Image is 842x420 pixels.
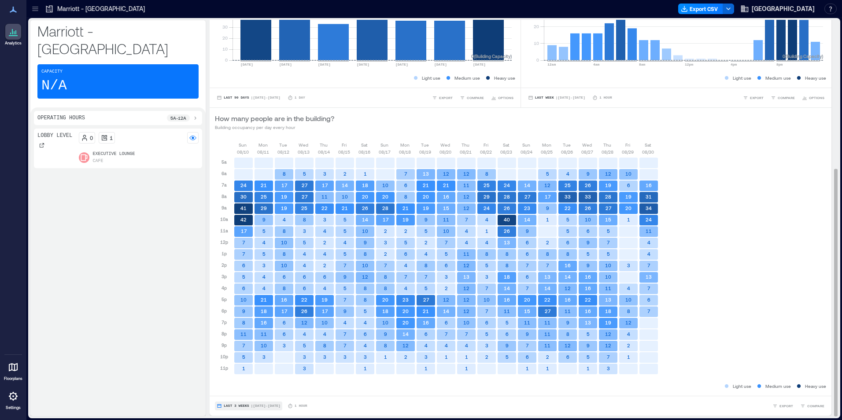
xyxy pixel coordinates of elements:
[384,262,387,268] text: 7
[546,205,549,211] text: 9
[533,24,539,29] tspan: 20
[605,262,611,268] text: 10
[565,182,571,188] text: 25
[90,134,93,141] p: 0
[395,63,408,66] text: [DATE]
[242,239,245,245] text: 7
[685,63,693,66] text: 12pm
[379,148,391,155] p: 08/17
[400,141,410,148] p: Mon
[303,239,306,245] text: 5
[585,205,591,211] text: 26
[343,217,347,222] text: 5
[484,205,490,211] text: 24
[343,251,347,257] text: 5
[362,182,368,188] text: 18
[521,148,532,155] p: 08/24
[504,182,510,188] text: 24
[382,182,388,188] text: 10
[443,217,449,222] text: 11
[647,239,650,245] text: 4
[262,262,266,268] text: 3
[425,239,428,245] text: 2
[93,151,135,158] p: Executive Lounge
[110,134,113,141] p: 1
[506,251,509,257] text: 8
[419,148,431,155] p: 08/19
[222,181,227,188] p: 7a
[295,95,305,100] p: 1 Day
[545,194,551,199] text: 17
[587,262,590,268] text: 9
[5,41,22,46] p: Analytics
[301,205,307,211] text: 25
[500,148,512,155] p: 08/23
[215,93,282,102] button: Last 90 Days |[DATE]-[DATE]
[627,262,630,268] text: 3
[473,63,486,66] text: [DATE]
[364,251,367,257] text: 8
[607,239,610,245] text: 7
[546,251,549,257] text: 8
[565,205,571,211] text: 22
[526,251,529,257] text: 6
[627,182,630,188] text: 6
[222,193,227,200] p: 8a
[299,141,308,148] p: Wed
[439,148,451,155] p: 08/20
[463,182,469,188] text: 11
[261,194,267,199] text: 25
[462,141,469,148] p: Thu
[281,239,287,245] text: 10
[222,204,227,211] p: 9a
[362,194,368,199] text: 20
[542,141,551,148] p: Mon
[585,194,591,199] text: 33
[581,148,593,155] p: 08/27
[547,63,556,66] text: 12am
[279,63,292,66] text: [DATE]
[358,148,370,155] p: 08/16
[463,171,469,177] text: 12
[281,182,288,188] text: 17
[215,113,334,124] p: How many people are in the building?
[443,171,449,177] text: 12
[37,114,85,122] p: Operating Hours
[303,251,306,257] text: 4
[240,182,247,188] text: 24
[465,217,468,222] text: 7
[439,95,453,100] span: EXPORT
[733,74,751,81] p: Light use
[485,262,488,268] text: 5
[484,141,488,148] p: Fri
[544,182,550,188] text: 12
[3,386,24,413] a: Settings
[445,251,448,257] text: 5
[225,57,228,63] tspan: 0
[404,239,407,245] text: 5
[566,251,569,257] text: 8
[383,217,389,222] text: 17
[283,251,286,257] text: 8
[220,216,228,223] p: 10a
[222,46,228,52] tspan: 10
[565,194,571,199] text: 33
[342,182,348,188] text: 14
[752,4,815,13] span: [GEOGRAPHIC_DATA]
[318,148,330,155] p: 08/14
[526,228,529,234] text: 9
[606,205,612,211] text: 27
[503,141,509,148] p: Sat
[565,262,571,268] text: 16
[805,74,826,81] p: Heavy use
[240,217,247,222] text: 42
[382,205,388,211] text: 28
[741,93,765,102] button: EXPORT
[526,239,529,245] text: 6
[778,95,795,100] span: COMPARE
[357,63,369,66] text: [DATE]
[605,194,611,199] text: 28
[364,239,367,245] text: 9
[318,63,331,66] text: [DATE]
[771,402,795,410] button: EXPORT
